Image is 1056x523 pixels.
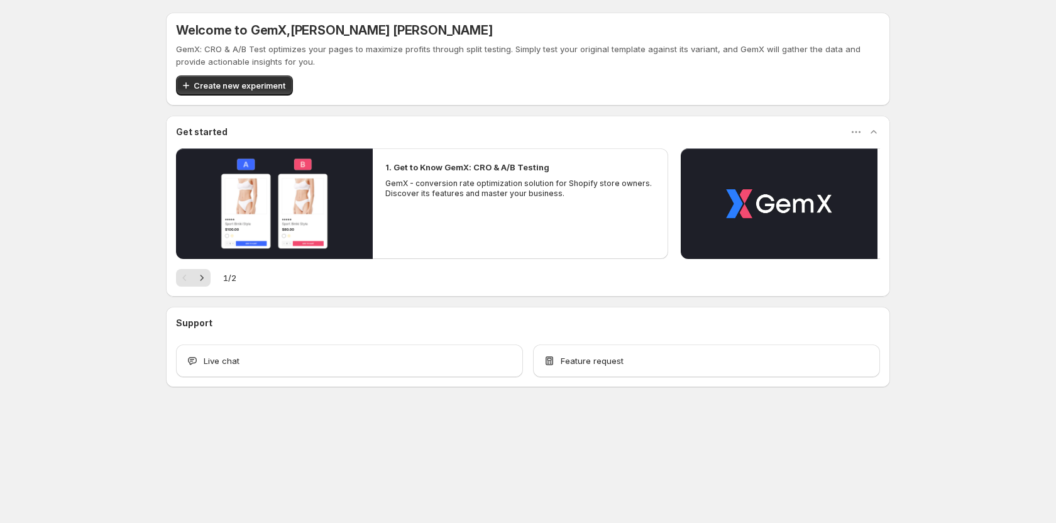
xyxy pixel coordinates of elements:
[193,269,211,287] button: Next
[176,126,228,138] h3: Get started
[681,148,877,259] button: Play video
[287,23,492,38] span: , [PERSON_NAME] [PERSON_NAME]
[176,43,880,68] p: GemX: CRO & A/B Test optimizes your pages to maximize profits through split testing. Simply test ...
[385,161,549,173] h2: 1. Get to Know GemX: CRO & A/B Testing
[176,148,373,259] button: Play video
[561,355,624,367] span: Feature request
[176,23,492,38] h5: Welcome to GemX
[176,75,293,96] button: Create new experiment
[176,317,212,329] h3: Support
[194,79,285,92] span: Create new experiment
[385,179,656,199] p: GemX - conversion rate optimization solution for Shopify store owners. Discover its features and ...
[176,269,211,287] nav: Pagination
[223,272,236,284] span: 1 / 2
[204,355,239,367] span: Live chat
